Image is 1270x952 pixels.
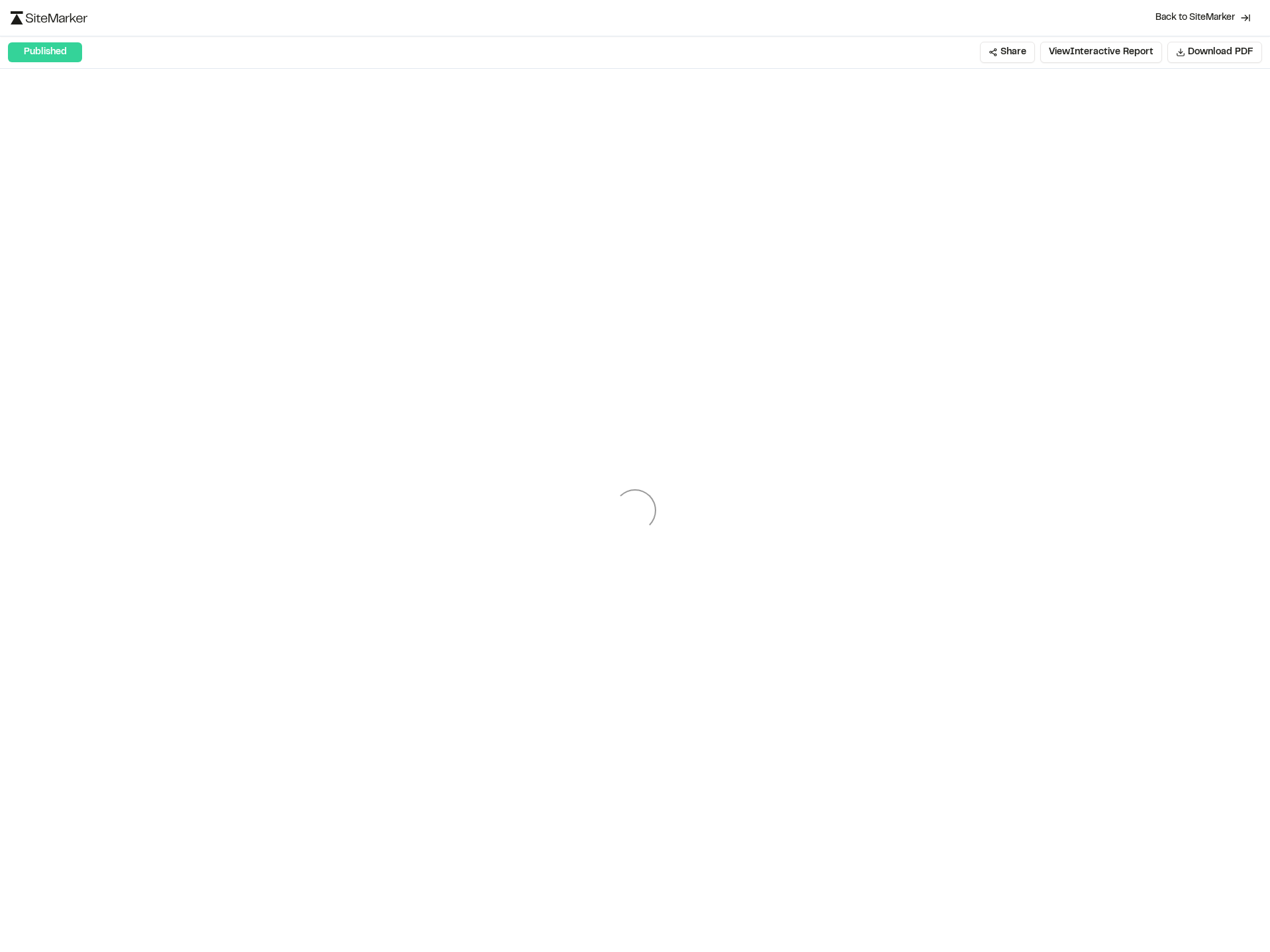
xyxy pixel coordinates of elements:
span: Download PDF [1188,45,1253,60]
span: Back to SiteMarker [1155,11,1235,24]
a: Back to SiteMarker [1147,5,1259,30]
button: Share [980,42,1035,63]
button: ViewInteractive Report [1040,42,1162,63]
button: Download PDF [1167,42,1262,63]
div: Published [8,42,82,62]
img: logo-black-rebrand.svg [11,11,87,24]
